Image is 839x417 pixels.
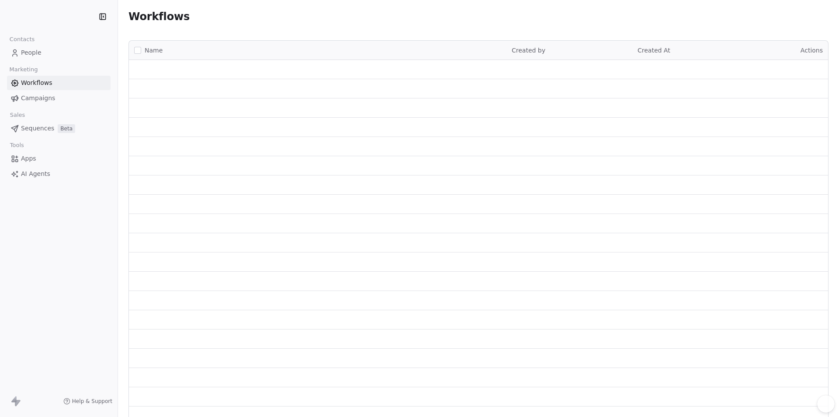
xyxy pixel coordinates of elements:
span: Contacts [6,33,38,46]
a: Workflows [7,76,111,90]
span: Created by [512,47,545,54]
span: Name [145,46,163,55]
span: Apps [21,154,36,163]
span: Marketing [6,63,42,76]
span: Created At [638,47,670,54]
a: SequencesBeta [7,121,111,136]
span: Beta [58,124,75,133]
span: Workflows [21,78,52,88]
span: People [21,48,42,57]
a: Help & Support [63,398,112,405]
span: Sales [6,109,29,122]
span: Sequences [21,124,54,133]
span: Actions [801,47,823,54]
a: AI Agents [7,167,111,181]
span: Campaigns [21,94,55,103]
span: AI Agents [21,169,50,179]
a: People [7,46,111,60]
span: Tools [6,139,28,152]
span: Help & Support [72,398,112,405]
a: Campaigns [7,91,111,105]
a: Apps [7,151,111,166]
span: Workflows [128,11,190,23]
